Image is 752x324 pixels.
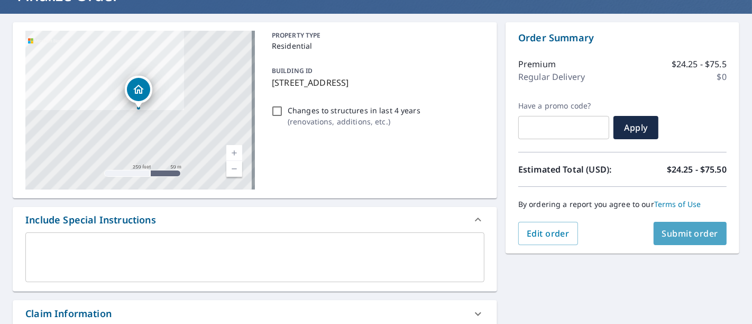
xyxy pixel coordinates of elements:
[672,58,727,70] p: $24.25 - $75.5
[272,40,480,51] p: Residential
[226,161,242,177] a: Current Level 17, Zoom Out
[518,222,578,245] button: Edit order
[613,116,658,139] button: Apply
[717,70,727,83] p: $0
[518,163,622,176] p: Estimated Total (USD):
[272,31,480,40] p: PROPERTY TYPE
[662,228,719,239] span: Submit order
[518,31,727,45] p: Order Summary
[25,213,156,227] div: Include Special Instructions
[622,122,650,133] span: Apply
[518,200,727,209] p: By ordering a report you agree to our
[654,199,701,209] a: Terms of Use
[25,307,112,321] div: Claim Information
[518,101,609,111] label: Have a promo code?
[125,76,152,109] div: Dropped pin, building 1, Residential property, 9S149 Portsmouth Ct Darien, IL 60561
[226,145,242,161] a: Current Level 17, Zoom In
[654,222,727,245] button: Submit order
[288,116,420,127] p: ( renovations, additions, etc. )
[272,76,480,89] p: [STREET_ADDRESS]
[518,58,556,70] p: Premium
[272,66,313,75] p: BUILDING ID
[527,228,570,239] span: Edit order
[518,70,585,83] p: Regular Delivery
[288,105,420,116] p: Changes to structures in last 4 years
[667,163,727,176] p: $24.25 - $75.50
[13,207,497,232] div: Include Special Instructions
